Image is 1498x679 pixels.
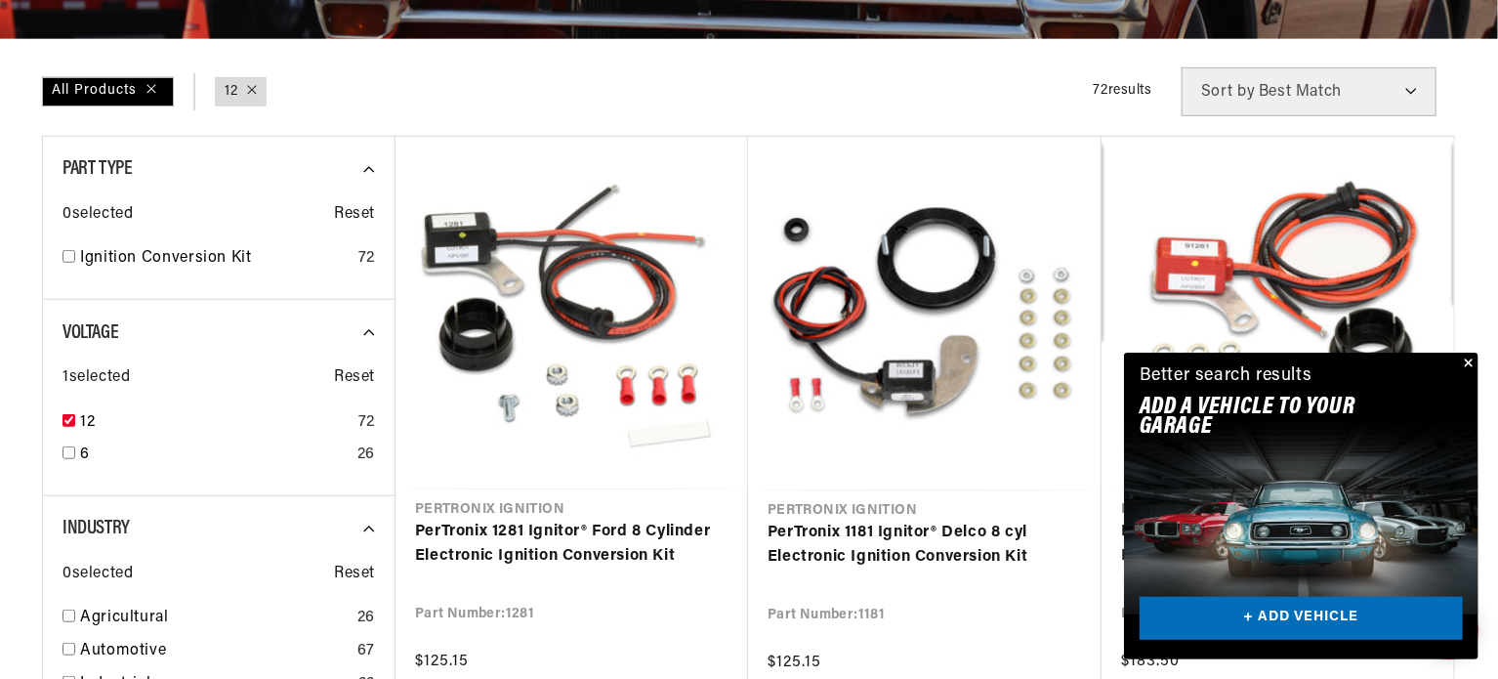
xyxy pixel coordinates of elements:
[80,639,350,664] a: Automotive
[357,639,375,664] div: 67
[80,606,350,631] a: Agricultural
[62,323,118,343] span: Voltage
[1121,520,1435,570] a: PerTronix 91281 Ignitor® II Ford 8 cyl Electronic Ignition Conversion Kit
[1455,353,1478,376] button: Close
[358,410,375,436] div: 72
[1182,67,1436,116] select: Sort by
[80,443,350,468] a: 6
[62,365,130,391] span: 1 selected
[334,562,375,587] span: Reset
[62,159,132,179] span: Part Type
[1140,362,1312,391] div: Better search results
[225,81,237,103] a: 12
[768,521,1082,571] a: PerTronix 1181 Ignitor® Delco 8 cyl Electronic Ignition Conversion Kit
[62,562,133,587] span: 0 selected
[415,520,728,570] a: PerTronix 1281 Ignitor® Ford 8 Cylinder Electronic Ignition Conversion Kit
[358,246,375,272] div: 72
[1094,83,1152,98] span: 72 results
[62,519,130,538] span: Industry
[334,202,375,228] span: Reset
[1140,597,1463,641] a: + ADD VEHICLE
[1201,84,1255,100] span: Sort by
[357,606,375,631] div: 26
[357,443,375,468] div: 26
[80,410,351,436] a: 12
[42,77,174,106] div: All Products
[1140,398,1414,438] h2: Add A VEHICLE to your garage
[62,202,133,228] span: 0 selected
[80,246,351,272] a: Ignition Conversion Kit
[334,365,375,391] span: Reset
